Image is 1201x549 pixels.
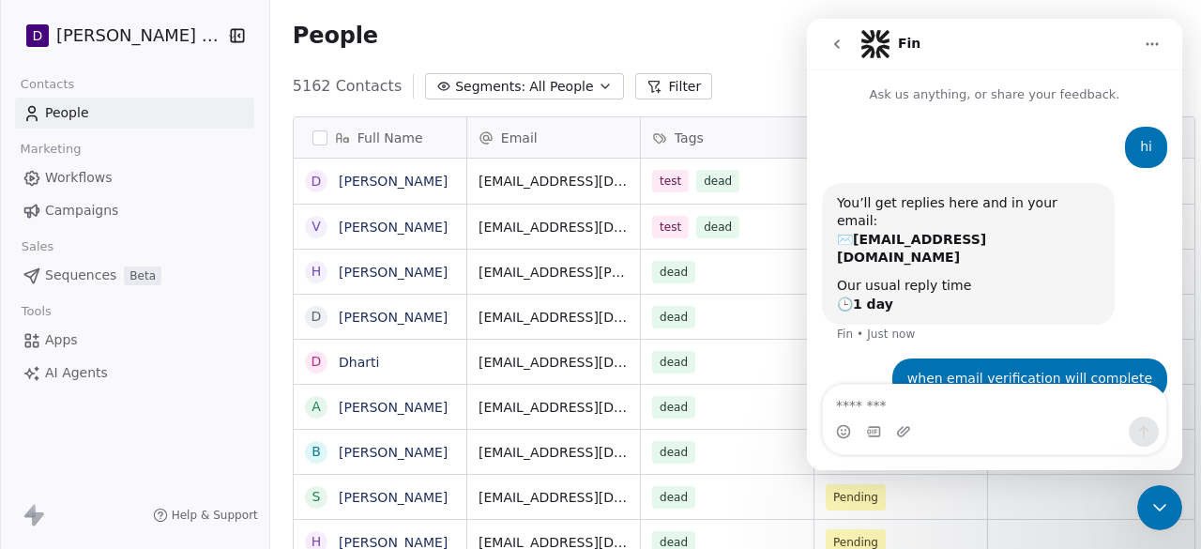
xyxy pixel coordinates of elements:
[339,220,448,235] a: [PERSON_NAME]
[467,117,640,158] div: Email
[311,352,321,372] div: D
[15,195,254,226] a: Campaigns
[172,508,258,523] span: Help & Support
[339,174,448,189] a: [PERSON_NAME]
[1137,485,1182,530] iframe: Intercom live chat
[153,508,258,523] a: Help & Support
[312,262,322,282] div: H
[293,75,402,98] span: 5162 Contacts
[45,363,108,383] span: AI Agents
[652,396,695,419] span: dead
[339,490,448,505] a: [PERSON_NAME]
[12,135,89,163] span: Marketing
[45,168,113,188] span: Workflows
[696,170,739,192] span: dead
[357,129,423,147] span: Full Name
[339,265,448,280] a: [PERSON_NAME]
[13,233,62,261] span: Sales
[479,172,629,191] span: [EMAIL_ADDRESS][DOMAIN_NAME]
[23,20,213,52] button: D[PERSON_NAME] Nutrition
[479,488,629,507] span: [EMAIL_ADDRESS][DOMAIN_NAME]
[652,306,695,328] span: dead
[294,117,466,158] div: Full Name
[652,216,689,238] span: test
[479,353,629,372] span: [EMAIL_ADDRESS][DOMAIN_NAME]
[56,23,221,48] span: [PERSON_NAME] Nutrition
[312,397,321,417] div: A
[15,98,254,129] a: People
[479,263,629,282] span: [EMAIL_ADDRESS][PERSON_NAME][DOMAIN_NAME]
[45,266,116,285] span: Sequences
[12,70,83,99] span: Contacts
[15,358,254,389] a: AI Agents
[455,77,525,97] span: Segments:
[311,172,321,191] div: d
[33,26,43,45] span: D
[652,486,695,509] span: dead
[312,487,320,507] div: S
[479,218,629,236] span: [EMAIL_ADDRESS][DOMAIN_NAME]
[124,267,161,285] span: Beta
[696,216,739,238] span: dead
[807,19,1182,470] iframe: Intercom live chat
[339,310,448,325] a: [PERSON_NAME]
[311,307,321,327] div: d
[15,162,254,193] a: Workflows
[652,261,695,283] span: dead
[293,22,378,50] span: People
[45,103,89,123] span: People
[635,73,713,99] button: Filter
[312,217,321,236] div: V
[15,325,254,356] a: Apps
[339,445,448,460] a: [PERSON_NAME]
[13,297,59,326] span: Tools
[641,117,813,158] div: Tags
[652,170,689,192] span: test
[479,308,629,327] span: [EMAIL_ADDRESS][DOMAIN_NAME]
[45,330,78,350] span: Apps
[15,260,254,291] a: SequencesBeta
[501,129,538,147] span: Email
[833,488,878,507] span: Pending
[312,442,321,462] div: B
[339,355,379,370] a: Dharti
[339,400,448,415] a: [PERSON_NAME]
[45,201,118,221] span: Campaigns
[652,351,695,374] span: dead
[479,443,629,462] span: [EMAIL_ADDRESS][DOMAIN_NAME]
[675,129,704,147] span: Tags
[652,441,695,464] span: dead
[479,398,629,417] span: [EMAIL_ADDRESS][DOMAIN_NAME]
[529,77,593,97] span: All People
